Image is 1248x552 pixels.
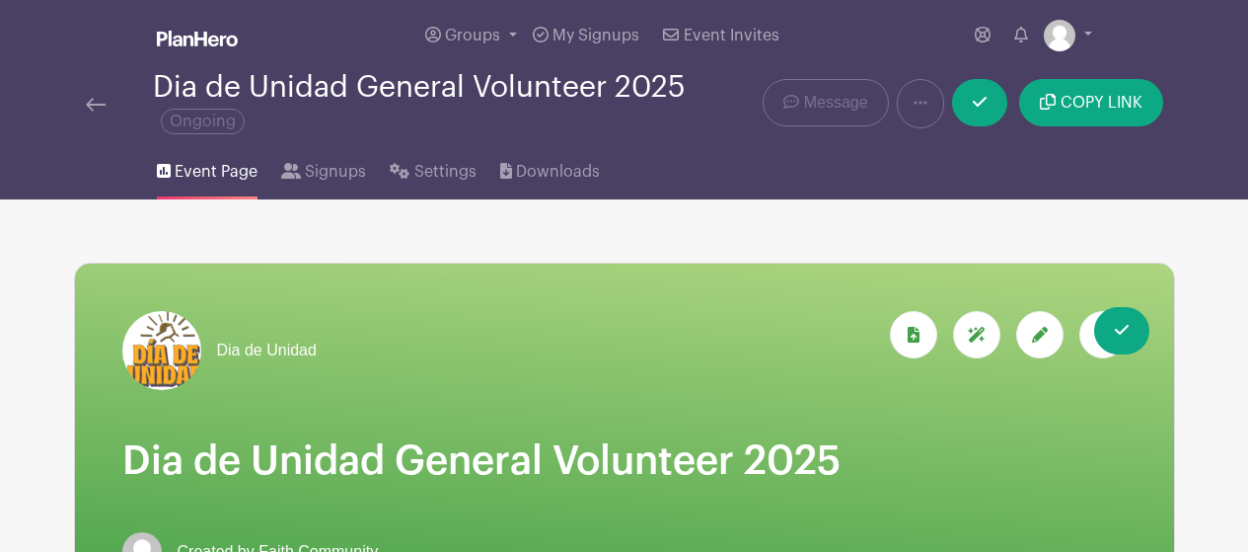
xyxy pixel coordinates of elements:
a: Settings [390,136,476,199]
span: COPY LINK [1061,95,1142,111]
span: Event Page [175,160,257,184]
img: back-arrow-29a5d9b10d5bd6ae65dc969a981735edf675c4d7a1fe02e03b50dbd4ba3cdb55.svg [86,98,106,112]
span: Event Invites [684,28,779,43]
span: Downloads [516,160,600,184]
span: Dia de Unidad [217,339,317,362]
div: Dia de Unidad General Volunteer 2025 [153,71,689,136]
a: Dia de Unidad [122,311,317,390]
img: logo_white-6c42ec7e38ccf1d336a20a19083b03d10ae64f83f12c07503d8b9e83406b4c7d.svg [157,31,238,46]
button: COPY LINK [1019,79,1162,126]
span: Settings [414,160,477,184]
span: Signups [305,160,366,184]
span: Groups [445,28,500,43]
a: Downloads [500,136,600,199]
span: Ongoing [161,109,245,134]
span: My Signups [552,28,639,43]
span: Message [804,91,868,115]
a: Event Page [157,136,257,199]
img: default-ce2991bfa6775e67f084385cd625a349d9dcbb7a52a09fb2fda1e96e2d18dcdb.png [1044,20,1075,51]
a: Message [763,79,888,126]
h1: Dia de Unidad General Volunteer 2025 [122,437,1127,485]
a: Signups [281,136,366,199]
img: Dia-de-Unidad.png [122,311,201,390]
